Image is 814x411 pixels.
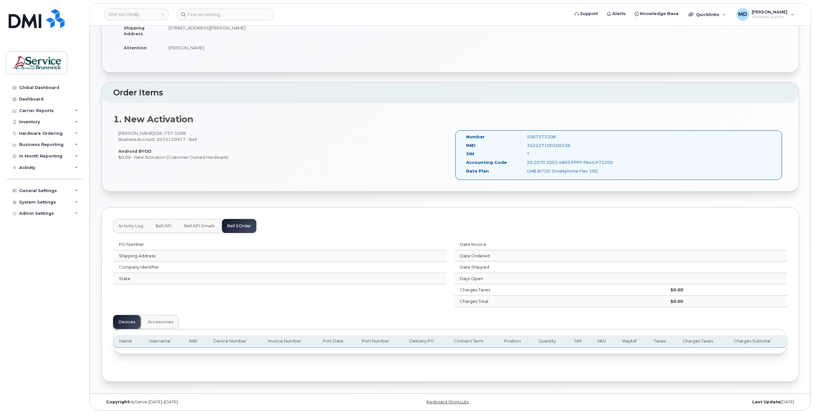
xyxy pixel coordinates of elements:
strong: Shipping Address [124,25,145,36]
a: Keyboard Shortcuts [427,399,468,404]
th: Charges Taxes [677,335,728,348]
td: [STREET_ADDRESS][PERSON_NAME] [163,21,445,41]
strong: 1. New Activation [113,114,193,125]
h2: Order Items [113,88,787,97]
strong: $0.00 [670,299,683,304]
strong: Last Update [752,399,780,404]
th: Username [143,335,184,348]
span: Bell API [155,223,172,229]
div: 20.2070.2003.4869.PPPP.PA45.P72200 [522,159,607,165]
div: 5067373308 [522,134,607,140]
div: [DATE] [567,399,799,405]
td: Days Open [454,273,665,285]
th: Quantity [533,335,568,348]
div: ? [522,151,607,157]
th: Invoice Number [262,335,317,348]
strong: Copyright [106,399,129,404]
td: Company Identifier [113,262,386,273]
th: Device Number [207,335,262,348]
input: Find something... [177,9,274,20]
td: Shipping Address [113,250,386,262]
div: GNB BYOD Smartphone Flex 30D [522,168,607,174]
th: Charges Subtotal [728,335,787,348]
th: IMEI [184,335,207,348]
td: Date Ordered [454,250,665,262]
th: Position [498,335,533,348]
span: Bell API Emails [184,223,215,229]
div: [PERSON_NAME] Business Account: 0555150917 - Bell $0.00 - New Activation (Customer Owned Hardware) [113,130,450,160]
th: SIM [568,335,591,348]
label: Accounting Code [466,159,507,165]
th: Name [113,335,143,348]
td: Date Invoice [454,239,665,250]
span: 737 [162,131,173,136]
td: Charges Total [454,296,665,307]
th: Delivery PO [403,335,448,348]
th: Port Date [317,335,356,348]
span: Knowledge Base [640,11,679,17]
strong: $0.00 [670,287,683,292]
th: Port Number [356,335,403,348]
div: MyServe [DATE]–[DATE] [101,399,334,405]
th: Contract Term [448,335,498,348]
td: [PERSON_NAME] [163,41,445,55]
span: MD [738,11,747,18]
span: 506 [154,131,186,136]
td: Charges Taxes [454,284,665,296]
th: Waybill [616,335,648,348]
label: IMEI [466,142,475,149]
a: DSF-NO (SNB) [105,9,168,20]
div: Matthew Deveau [732,8,799,21]
label: Number [466,134,485,140]
th: SKU [591,335,616,348]
span: Alerts [612,11,626,17]
div: 352227100300238 [522,142,607,149]
strong: Attention [124,45,147,50]
span: Support [580,11,598,17]
td: PO Number [113,239,386,250]
label: SIM [466,151,474,157]
span: Quicklinks [696,12,719,17]
span: 3308 [173,131,186,136]
span: Wireless Admin [752,14,787,20]
span: [PERSON_NAME] [752,9,787,14]
td: Date Shipped [454,262,665,273]
th: Taxes [648,335,677,348]
a: Support [570,7,602,20]
strong: Android BYOD [118,149,152,154]
span: Activity Log [118,223,143,229]
div: Quicklinks [684,8,731,21]
a: Alerts [602,7,630,20]
span: Accessories [148,319,174,325]
td: State [113,273,386,285]
label: Rate Plan [466,168,489,174]
a: Knowledge Base [630,7,683,20]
